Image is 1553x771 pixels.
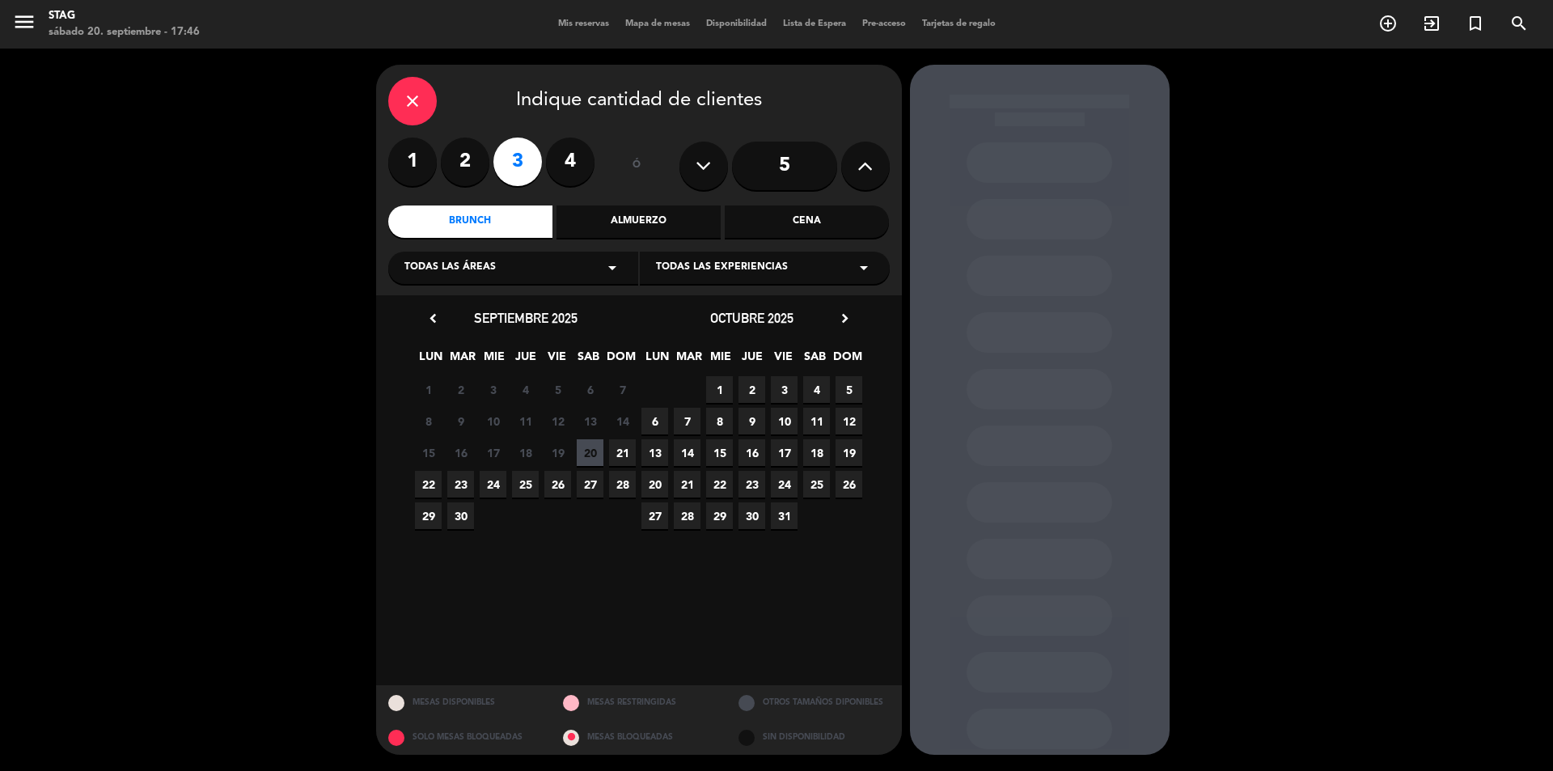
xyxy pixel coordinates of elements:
[480,376,506,403] span: 3
[1378,14,1398,33] i: add_circle_outline
[12,10,36,34] i: menu
[480,347,507,374] span: MIE
[803,471,830,498] span: 25
[674,502,700,529] span: 28
[512,347,539,374] span: JUE
[474,310,578,326] span: septiembre 2025
[738,347,765,374] span: JUE
[617,19,698,28] span: Mapa de mesas
[577,376,603,403] span: 6
[803,408,830,434] span: 11
[674,439,700,466] span: 14
[425,310,442,327] i: chevron_left
[1466,14,1485,33] i: turned_in_not
[802,347,828,374] span: SAB
[609,439,636,466] span: 21
[388,205,552,238] div: Brunch
[388,138,437,186] label: 1
[603,258,622,277] i: arrow_drop_down
[738,439,765,466] span: 16
[480,408,506,434] span: 10
[607,347,633,374] span: DOM
[447,439,474,466] span: 16
[836,310,853,327] i: chevron_right
[706,376,733,403] span: 1
[376,685,552,720] div: MESAS DISPONIBLES
[836,471,862,498] span: 26
[706,502,733,529] span: 29
[803,439,830,466] span: 18
[447,471,474,498] span: 23
[674,471,700,498] span: 21
[1509,14,1529,33] i: search
[854,258,874,277] i: arrow_drop_down
[512,439,539,466] span: 18
[577,471,603,498] span: 27
[544,376,571,403] span: 5
[836,376,862,403] span: 5
[641,408,668,434] span: 6
[546,138,595,186] label: 4
[609,408,636,434] span: 14
[641,502,668,529] span: 27
[854,19,914,28] span: Pre-acceso
[726,720,902,755] div: SIN DISPONIBILIDAD
[551,720,726,755] div: MESAS BLOQUEADAS
[556,205,721,238] div: Almuerzo
[611,138,663,194] div: ó
[493,138,542,186] label: 3
[441,138,489,186] label: 2
[771,376,798,403] span: 3
[725,205,889,238] div: Cena
[544,471,571,498] span: 26
[12,10,36,40] button: menu
[641,471,668,498] span: 20
[609,471,636,498] span: 28
[404,260,496,276] span: Todas las áreas
[641,439,668,466] span: 13
[644,347,671,374] span: LUN
[575,347,602,374] span: SAB
[415,408,442,434] span: 8
[1422,14,1441,33] i: exit_to_app
[550,19,617,28] span: Mis reservas
[415,376,442,403] span: 1
[726,685,902,720] div: OTROS TAMAÑOS DIPONIBLES
[449,347,476,374] span: MAR
[544,439,571,466] span: 19
[836,408,862,434] span: 12
[706,471,733,498] span: 22
[551,685,726,720] div: MESAS RESTRINGIDAS
[710,310,793,326] span: octubre 2025
[706,408,733,434] span: 8
[738,502,765,529] span: 30
[771,408,798,434] span: 10
[707,347,734,374] span: MIE
[836,439,862,466] span: 19
[770,347,797,374] span: VIE
[577,439,603,466] span: 20
[49,8,200,24] div: STAG
[577,408,603,434] span: 13
[403,91,422,111] i: close
[609,376,636,403] span: 7
[480,471,506,498] span: 24
[512,471,539,498] span: 25
[775,19,854,28] span: Lista de Espera
[417,347,444,374] span: LUN
[447,376,474,403] span: 2
[480,439,506,466] span: 17
[656,260,788,276] span: Todas las experiencias
[447,408,474,434] span: 9
[738,376,765,403] span: 2
[698,19,775,28] span: Disponibilidad
[771,502,798,529] span: 31
[415,502,442,529] span: 29
[771,439,798,466] span: 17
[914,19,1004,28] span: Tarjetas de regalo
[738,408,765,434] span: 9
[738,471,765,498] span: 23
[49,24,200,40] div: sábado 20. septiembre - 17:46
[833,347,860,374] span: DOM
[544,408,571,434] span: 12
